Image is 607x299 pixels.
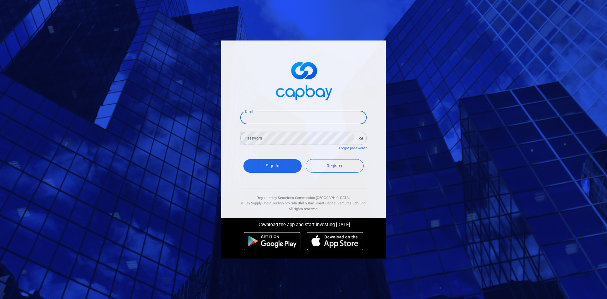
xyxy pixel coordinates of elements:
a: Register [306,159,364,173]
button: Sign In [243,159,302,173]
img: ios [307,232,363,250]
div: Regulated by Securities Commission [GEOGRAPHIC_DATA]. & All rights reserved. [240,189,367,212]
span: © Bay Supply Chain Technology Sdn Bhd [241,201,304,205]
a: Forgot password? [339,146,367,150]
div: Download the app and start investing [DATE] [217,218,390,229]
img: logo [272,56,335,103]
label: Email [245,109,253,114]
img: android [244,232,301,250]
span: Register [327,163,343,168]
span: Bay Smart Capital Ventures Sdn Bhd. [308,201,366,205]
